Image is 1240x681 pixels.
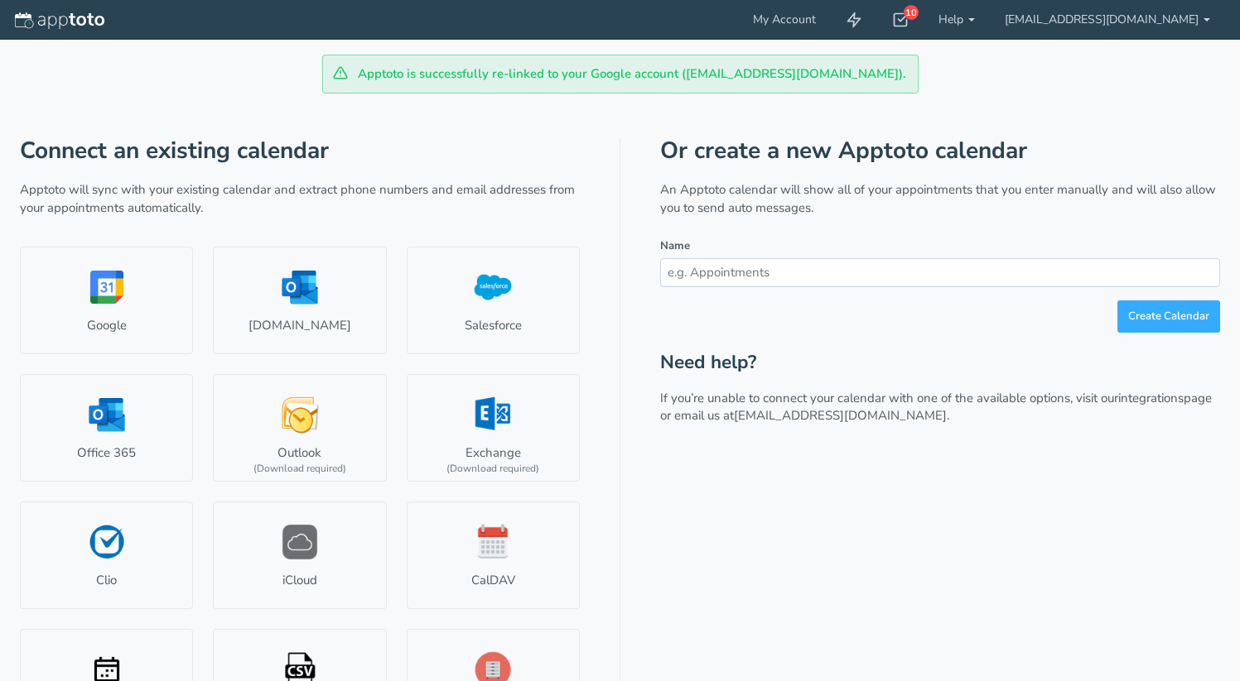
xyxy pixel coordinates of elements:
div: (Download required) [253,462,346,476]
p: Apptoto will sync with your existing calendar and extract phone numbers and email addresses from ... [20,181,580,217]
div: 10 [904,5,919,20]
a: Outlook [213,374,386,482]
div: Apptoto is successfully re-linked to your Google account ([EMAIL_ADDRESS][DOMAIN_NAME]). [322,55,919,94]
a: Clio [20,501,193,609]
a: Office 365 [20,374,193,482]
a: integrations [1118,390,1184,406]
a: Salesforce [407,247,580,354]
p: An Apptoto calendar will show all of your appointments that you enter manually and will also allo... [660,181,1220,217]
img: logo-apptoto--white.svg [15,12,104,29]
h1: Or create a new Apptoto calendar [660,138,1220,164]
a: CalDAV [407,501,580,609]
a: Google [20,247,193,354]
div: (Download required) [446,462,539,476]
a: iCloud [213,501,386,609]
label: Name [660,238,690,254]
a: [EMAIL_ADDRESS][DOMAIN_NAME]. [734,407,949,424]
p: If you’re unable to connect your calendar with one of the available options, visit our page or em... [660,390,1220,425]
a: Exchange [407,374,580,482]
input: e.g. Appointments [660,258,1220,287]
button: Create Calendar [1117,300,1220,333]
h2: Need help? [660,352,1220,373]
h1: Connect an existing calendar [20,138,580,164]
a: [DOMAIN_NAME] [213,247,386,354]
